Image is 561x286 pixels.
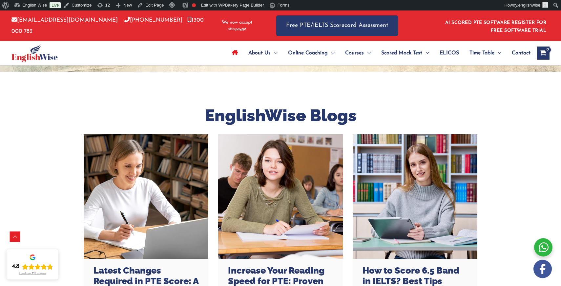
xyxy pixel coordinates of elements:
[271,42,278,65] span: Menu Toggle
[353,134,477,259] a: How to Score 6.5 Band in IELTS? Best Tips Shared
[288,42,328,65] span: Online Coaching
[12,263,19,271] div: 4.8
[464,42,507,65] a: Time TableMenu Toggle
[381,42,422,65] span: Scored Mock Test
[243,42,283,65] a: About UsMenu Toggle
[512,42,530,65] span: Contact
[227,42,530,65] nav: Site Navigation: Main Menu
[283,42,340,65] a: Online CoachingMenu Toggle
[434,42,464,65] a: ELICOS
[11,17,118,23] a: [EMAIL_ADDRESS][DOMAIN_NAME]
[84,134,208,259] a: Latest Changes Required in PTE Score: A Deep Dive Into New English Language Proficiency Standards
[507,42,530,65] a: Contact
[345,42,364,65] span: Courses
[11,44,58,62] img: cropped-ew-logo
[218,134,343,259] a: Increase Your Reading Speed for PTE: Proven Tips and Strategies
[364,42,371,65] span: Menu Toggle
[440,42,459,65] span: ELICOS
[469,42,494,65] span: Time Table
[222,19,252,26] span: We now accept
[84,105,477,126] h3: EnglishWise Blogs
[340,42,376,65] a: CoursesMenu Toggle
[376,42,434,65] a: Scored Mock TestMenu Toggle
[542,2,548,8] img: ashok kumar
[537,47,550,60] a: View Shopping Cart, empty
[441,15,550,36] aside: Header Widget 1
[124,17,182,23] a: [PHONE_NUMBER]
[422,42,429,65] span: Menu Toggle
[228,28,246,31] img: Afterpay-Logo
[12,263,53,271] div: Rating: 4.8 out of 5
[328,42,335,65] span: Menu Toggle
[445,20,547,33] a: AI SCORED PTE SOFTWARE REGISTER FOR FREE SOFTWARE TRIAL
[19,272,46,276] div: Read our 721 reviews
[50,2,61,8] a: Live
[192,3,196,7] div: Focus keyphrase not set
[533,260,552,278] img: white-facebook.png
[276,15,398,36] a: Free PTE/IELTS Scorecard Assessment
[248,42,271,65] span: About Us
[494,42,501,65] span: Menu Toggle
[518,3,540,8] span: englishwise
[11,17,204,34] a: 1300 000 783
